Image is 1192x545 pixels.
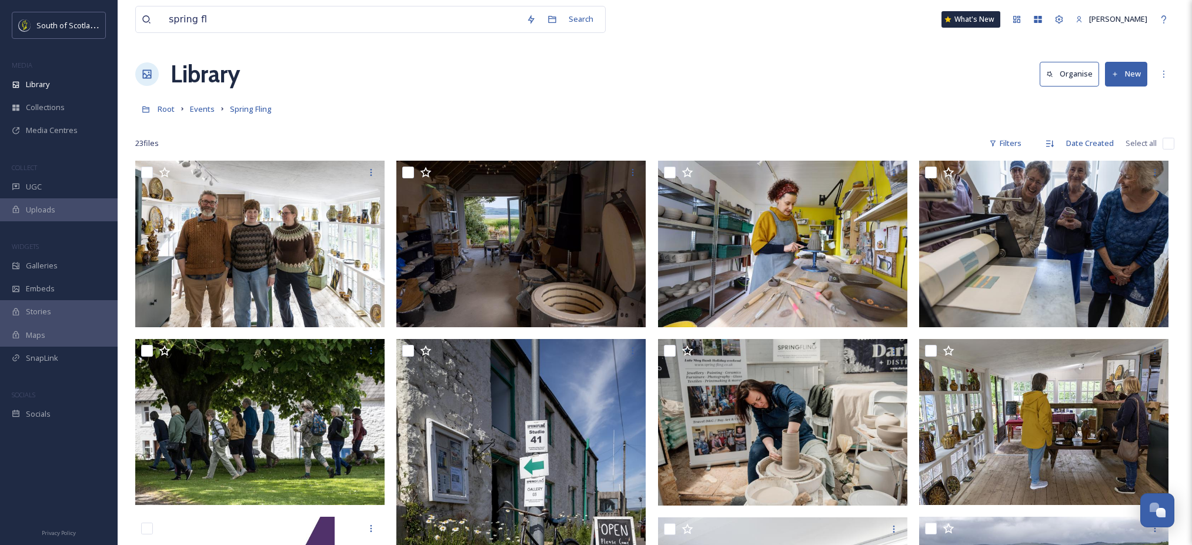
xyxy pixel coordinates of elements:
[158,102,175,116] a: Root
[26,204,55,215] span: Uploads
[12,242,39,251] span: WIDGETS
[1070,8,1153,31] a: [PERSON_NAME]
[658,161,907,327] img: IMG_5784.jpeg
[1060,132,1120,155] div: Date Created
[563,8,599,31] div: Search
[135,339,385,506] img: Spring Fling 2023 118.jpg
[230,104,272,114] span: Spring Fling
[42,529,76,537] span: Privacy Policy
[163,6,520,32] input: Search your library
[230,102,272,116] a: Spring Fling
[12,61,32,69] span: MEDIA
[26,125,78,136] span: Media Centres
[983,132,1027,155] div: Filters
[941,11,1000,28] a: What's New
[42,525,76,539] a: Privacy Policy
[396,161,646,327] img: PHOTO-2024-05-27-09-18-04 (1).jpg
[1040,62,1105,86] a: Organise
[26,353,58,364] span: SnapLink
[26,181,42,192] span: UGC
[26,102,65,113] span: Collections
[12,163,37,172] span: COLLECT
[135,138,159,149] span: 23 file s
[26,79,49,90] span: Library
[12,390,35,399] span: SOCIALS
[1040,62,1099,86] button: Organise
[19,19,31,31] img: images.jpeg
[26,408,51,420] span: Socials
[158,104,175,114] span: Root
[135,161,385,327] img: SF_2024_102.jpg
[171,57,240,92] a: Library
[1126,138,1157,149] span: Select all
[919,161,1168,327] img: SF_2024_177.jpg
[190,102,215,116] a: Events
[36,19,171,31] span: South of Scotland Destination Alliance
[26,330,45,341] span: Maps
[919,339,1168,505] img: 4. Fitch & McAndrew's SF studio - photo by Colin Tennant.jpg
[190,104,215,114] span: Events
[1089,14,1147,24] span: [PERSON_NAME]
[26,260,58,271] span: Galleries
[1105,62,1147,86] button: New
[26,306,51,317] span: Stories
[658,339,907,506] img: 9. Clare Dawdry (2) - photo by Colin Tennant.jpg
[26,283,55,294] span: Embeds
[1140,493,1174,527] button: Open Chat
